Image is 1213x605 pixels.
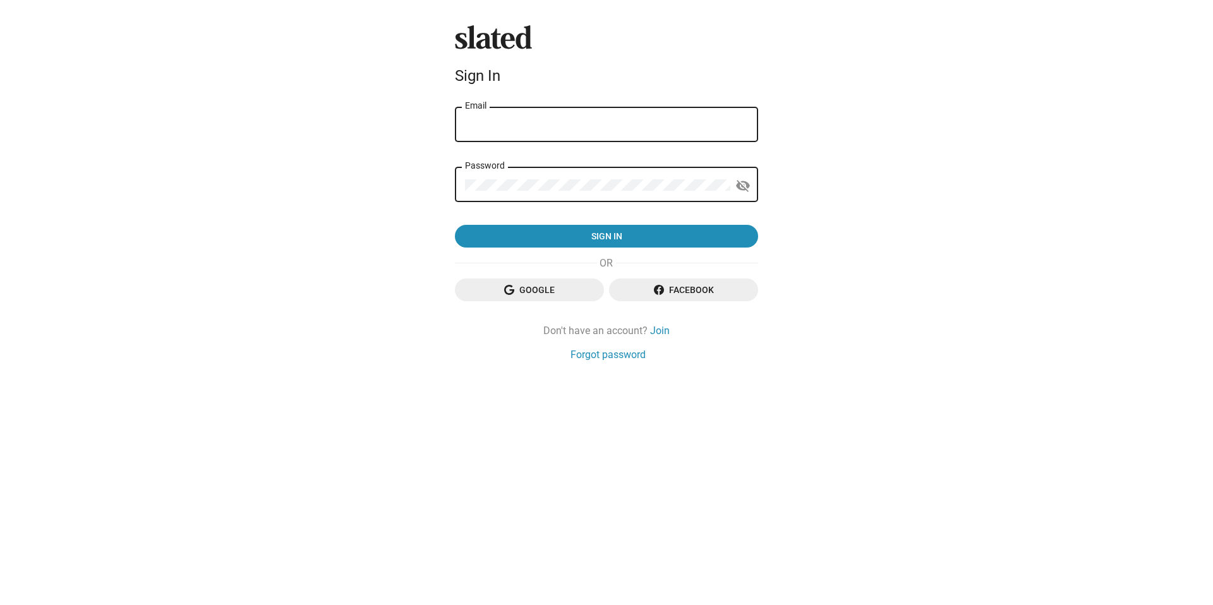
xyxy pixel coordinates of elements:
[609,279,758,301] button: Facebook
[465,225,748,248] span: Sign in
[465,279,594,301] span: Google
[455,25,758,90] sl-branding: Sign In
[570,348,646,361] a: Forgot password
[730,173,756,198] button: Show password
[619,279,748,301] span: Facebook
[455,279,604,301] button: Google
[455,225,758,248] button: Sign in
[735,176,751,196] mat-icon: visibility_off
[455,67,758,85] div: Sign In
[455,324,758,337] div: Don't have an account?
[650,324,670,337] a: Join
